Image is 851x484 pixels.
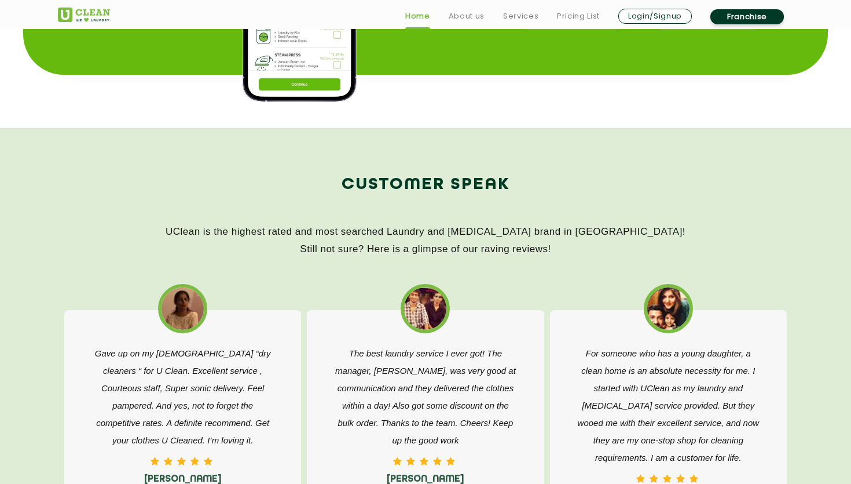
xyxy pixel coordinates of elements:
p: The best laundry service I ever got! The manager, [PERSON_NAME], was very good at communication a... [333,345,518,449]
a: Pricing List [557,9,600,23]
a: Login/Signup [618,9,692,24]
a: Franchise [710,9,784,24]
img: UClean Laundry and Dry Cleaning [58,8,110,22]
img: affordable dry cleaning [647,288,689,330]
img: best laundry nearme [162,288,204,330]
a: About us [449,9,485,23]
h2: Customer Speak [58,171,793,199]
a: Home [405,9,430,23]
p: Gave up on my [DEMOGRAPHIC_DATA] “dry cleaners “ for U Clean. Excellent service , Courteous staff... [90,345,275,449]
p: For someone who has a young daughter, a clean home is an absolute necessity for me. I started wit... [576,345,761,467]
p: UClean is the highest rated and most searched Laundry and [MEDICAL_DATA] brand in [GEOGRAPHIC_DAT... [58,223,793,258]
a: Services [503,9,538,23]
img: best dry cleaning near me [404,288,446,330]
